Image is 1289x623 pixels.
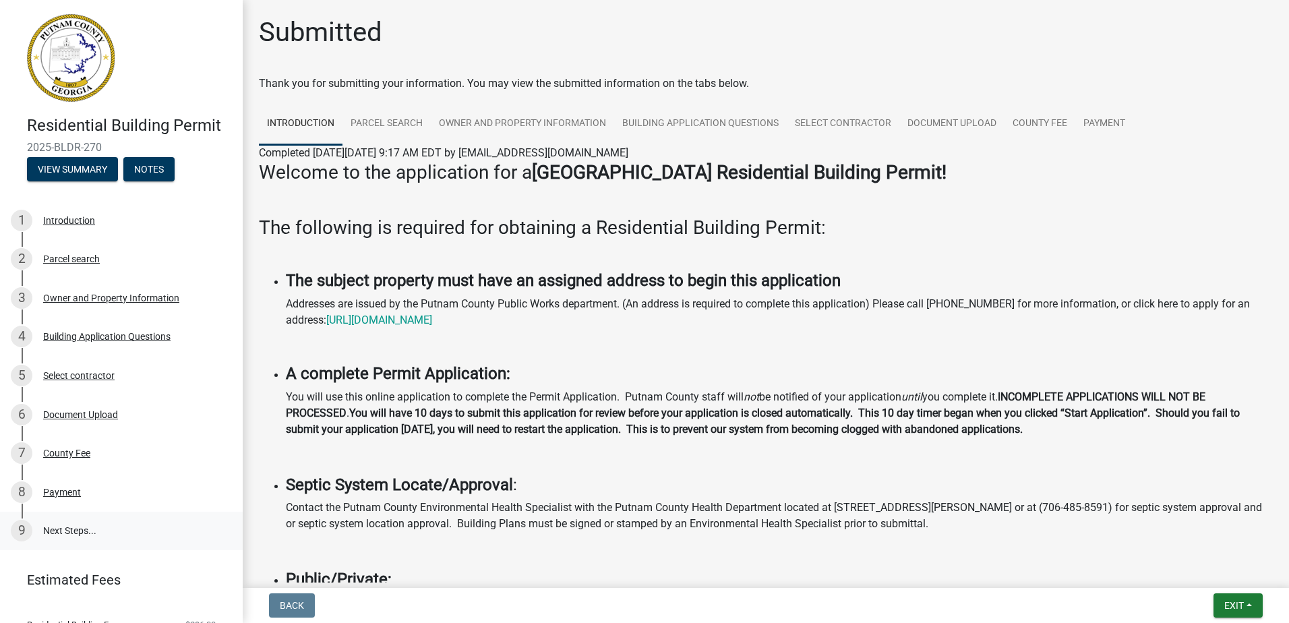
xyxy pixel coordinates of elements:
[43,293,179,303] div: Owner and Property Information
[11,248,32,270] div: 2
[43,254,100,264] div: Parcel search
[11,442,32,464] div: 7
[1075,102,1133,146] a: Payment
[259,146,628,159] span: Completed [DATE][DATE] 9:17 AM EDT by [EMAIL_ADDRESS][DOMAIN_NAME]
[286,475,513,494] strong: Septic System Locate/Approval
[269,593,315,618] button: Back
[901,390,922,403] i: until
[11,566,221,593] a: Estimated Fees
[532,161,947,183] strong: [GEOGRAPHIC_DATA] Residential Building Permit!
[11,520,32,541] div: 9
[431,102,614,146] a: Owner and Property Information
[11,481,32,503] div: 8
[259,16,382,49] h1: Submitted
[286,407,1240,436] strong: You will have 10 days to submit this application for review before your application is closed aut...
[123,157,175,181] button: Notes
[43,487,81,497] div: Payment
[342,102,431,146] a: Parcel search
[744,390,759,403] i: not
[259,161,1273,184] h3: Welcome to the application for a
[43,216,95,225] div: Introduction
[123,165,175,175] wm-modal-confirm: Notes
[11,365,32,386] div: 5
[326,314,432,326] a: [URL][DOMAIN_NAME]
[11,287,32,309] div: 3
[787,102,899,146] a: Select contractor
[11,210,32,231] div: 1
[259,102,342,146] a: Introduction
[43,371,115,380] div: Select contractor
[614,102,787,146] a: Building Application Questions
[27,165,118,175] wm-modal-confirm: Summary
[286,271,841,290] strong: The subject property must have an assigned address to begin this application
[43,410,118,419] div: Document Upload
[286,364,510,383] strong: A complete Permit Application:
[286,475,1273,495] h4: :
[280,600,304,611] span: Back
[286,500,1273,532] p: Contact the Putnam County Environmental Health Specialist with the Putnam County Health Departmen...
[11,326,32,347] div: 4
[27,116,232,136] h4: Residential Building Permit
[259,216,1273,239] h3: The following is required for obtaining a Residential Building Permit:
[286,570,392,589] strong: Public/Private:
[286,389,1273,438] p: You will use this online application to complete the Permit Application. Putnam County staff will...
[11,404,32,425] div: 6
[899,102,1005,146] a: Document Upload
[27,14,115,102] img: Putnam County, Georgia
[43,448,90,458] div: County Fee
[286,390,1205,419] strong: INCOMPLETE APPLICATIONS WILL NOT BE PROCESSED
[259,76,1273,92] div: Thank you for submitting your information. You may view the submitted information on the tabs below.
[286,296,1273,328] p: Addresses are issued by the Putnam County Public Works department. (An address is required to com...
[1213,593,1263,618] button: Exit
[1005,102,1075,146] a: County Fee
[27,141,216,154] span: 2025-BLDR-270
[1224,600,1244,611] span: Exit
[43,332,171,341] div: Building Application Questions
[27,157,118,181] button: View Summary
